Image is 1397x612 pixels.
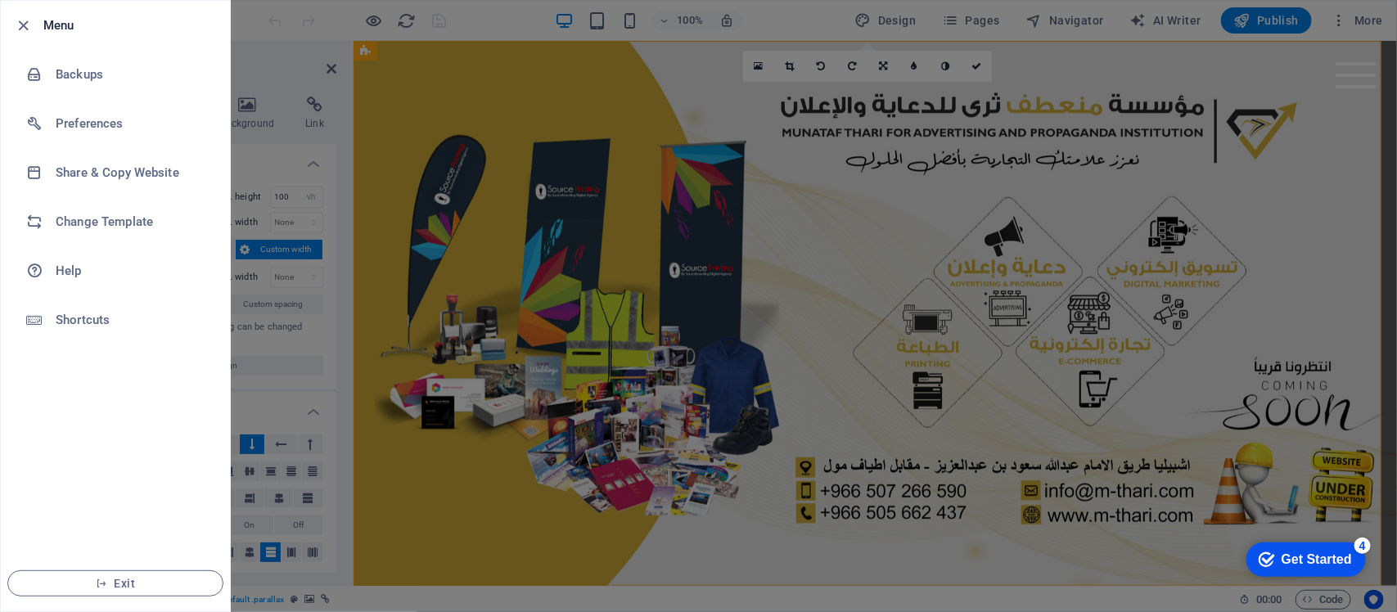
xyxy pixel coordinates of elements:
[13,8,133,43] div: Get Started 4 items remaining, 20% complete
[56,163,207,182] h6: Share & Copy Website
[21,577,210,590] span: Exit
[121,3,137,20] div: 4
[43,16,217,35] h6: Menu
[48,18,119,33] div: Get Started
[56,310,207,330] h6: Shortcuts
[1,246,230,295] a: Help
[7,570,223,596] button: Exit
[56,261,207,281] h6: Help
[56,65,207,84] h6: Backups
[56,212,207,232] h6: Change Template
[56,114,207,133] h6: Preferences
